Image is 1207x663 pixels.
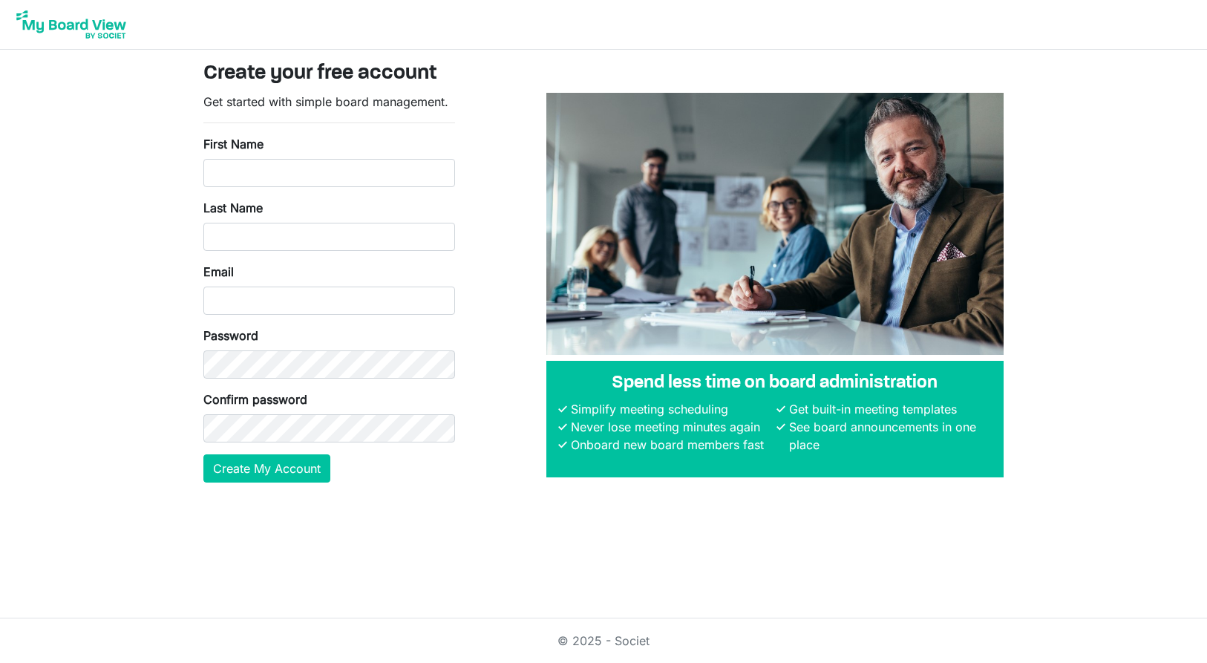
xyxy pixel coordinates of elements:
[203,94,448,109] span: Get started with simple board management.
[546,93,1004,355] img: A photograph of board members sitting at a table
[203,263,234,281] label: Email
[203,62,1004,87] h3: Create your free account
[558,373,992,394] h4: Spend less time on board administration
[567,436,773,454] li: Onboard new board members fast
[12,6,131,43] img: My Board View Logo
[567,418,773,436] li: Never lose meeting minutes again
[203,327,258,344] label: Password
[203,199,263,217] label: Last Name
[203,391,307,408] label: Confirm password
[203,135,264,153] label: First Name
[203,454,330,483] button: Create My Account
[557,633,650,648] a: © 2025 - Societ
[567,400,773,418] li: Simplify meeting scheduling
[785,400,992,418] li: Get built-in meeting templates
[785,418,992,454] li: See board announcements in one place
